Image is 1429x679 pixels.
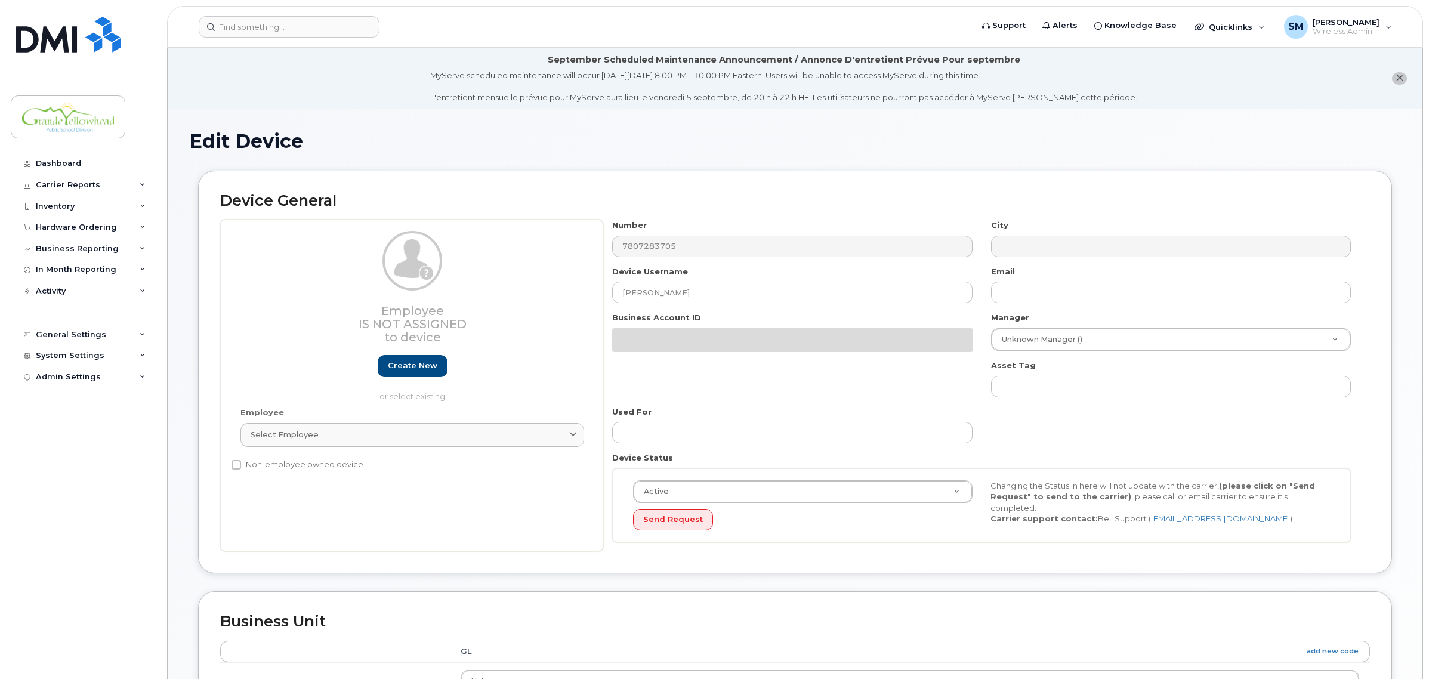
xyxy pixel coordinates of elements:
label: Asset Tag [991,360,1036,371]
a: Select employee [240,423,584,447]
span: to device [384,330,441,344]
label: Manager [991,312,1029,323]
button: close notification [1392,72,1407,85]
label: Email [991,266,1015,277]
label: Number [612,220,647,231]
span: Unknown Manager () [995,334,1082,345]
p: or select existing [240,391,584,402]
h2: Device General [220,193,1370,209]
label: Business Account ID [612,312,701,323]
a: Create new [378,355,447,377]
a: Active [634,481,972,502]
label: Device Username [612,266,688,277]
label: Used For [612,406,652,418]
label: Employee [240,407,284,418]
a: [EMAIL_ADDRESS][DOMAIN_NAME] [1151,514,1290,523]
div: September Scheduled Maintenance Announcement / Annonce D'entretient Prévue Pour septembre [548,54,1020,66]
a: Unknown Manager () [992,329,1350,350]
label: City [991,220,1008,231]
input: Non-employee owned device [232,460,241,470]
span: Select employee [251,429,319,440]
h1: Edit Device [189,131,1401,152]
span: Active [637,486,669,497]
label: Non-employee owned device [232,458,363,472]
label: Device Status [612,452,673,464]
h3: Employee [240,304,584,344]
div: MyServe scheduled maintenance will occur [DATE][DATE] 8:00 PM - 10:00 PM Eastern. Users will be u... [430,70,1137,103]
div: Changing the Status in here will not update with the carrier, , please call or email carrier to e... [982,480,1339,524]
strong: Carrier support contact: [990,514,1098,523]
th: GL [450,641,1370,662]
a: add new code [1307,646,1359,656]
h2: Business Unit [220,613,1370,630]
button: Send Request [633,509,713,531]
span: Is not assigned [359,317,467,331]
